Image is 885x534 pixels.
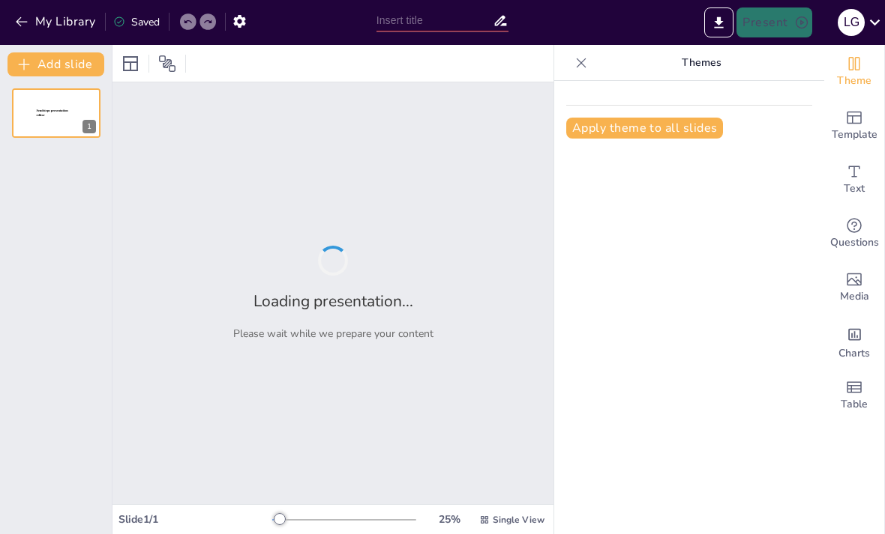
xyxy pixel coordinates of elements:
div: Layout [118,52,142,76]
div: Get real-time input from your audience [824,207,884,261]
span: Questions [830,234,879,251]
div: Add charts and graphs [824,315,884,368]
div: Slide 1 / 1 [118,512,272,527]
span: Charts [838,345,870,362]
div: 25 % [431,512,467,527]
div: 1 [82,120,96,133]
button: Apply theme to all slides [566,118,723,139]
div: 1 [12,88,100,138]
h2: Loading presentation... [253,291,413,312]
span: Media [840,288,869,305]
span: Position [158,55,176,73]
span: Theme [837,73,871,89]
span: Template [832,127,877,143]
span: Single View [493,514,544,526]
div: Add images, graphics, shapes or video [824,261,884,315]
button: Add slide [7,52,104,76]
span: Table [841,396,868,413]
span: Sendsteps presentation editor [37,109,68,118]
p: Themes [593,45,809,81]
button: Present [736,7,811,37]
div: Change the overall theme [824,45,884,99]
button: Export to PowerPoint [704,7,733,37]
div: Add text boxes [824,153,884,207]
div: Add a table [824,368,884,422]
div: l g [838,9,865,36]
p: Please wait while we prepare your content [233,327,433,341]
div: Saved [113,15,160,29]
span: Text [844,180,865,197]
button: l g [838,7,865,37]
button: My Library [11,10,102,34]
input: Insert title [376,10,493,31]
div: Add ready made slides [824,99,884,153]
